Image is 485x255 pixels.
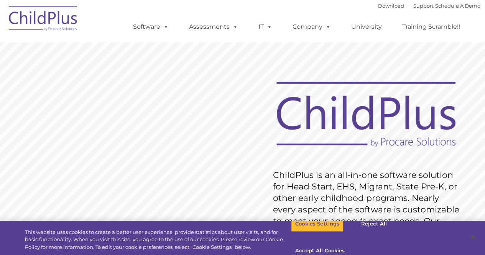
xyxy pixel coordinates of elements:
[395,19,468,35] a: Training Scramble!!
[291,216,344,232] button: Cookies Settings
[181,19,246,35] a: Assessments
[25,229,291,251] div: This website uses cookies to create a better user experience, provide statistics about user visit...
[125,19,176,35] a: Software
[273,169,463,250] rs-layer: ChildPlus is an all-in-one software solution for Head Start, EHS, Migrant, State Pre-K, or other ...
[5,0,82,39] img: ChildPlus by Procare Solutions
[344,19,390,35] a: University
[350,216,398,232] button: Reject All
[251,19,280,35] a: IT
[378,3,404,9] a: Download
[413,3,434,9] a: Support
[285,19,339,35] a: Company
[464,229,481,246] button: Close
[378,3,480,9] font: |
[435,3,480,9] a: Schedule A Demo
